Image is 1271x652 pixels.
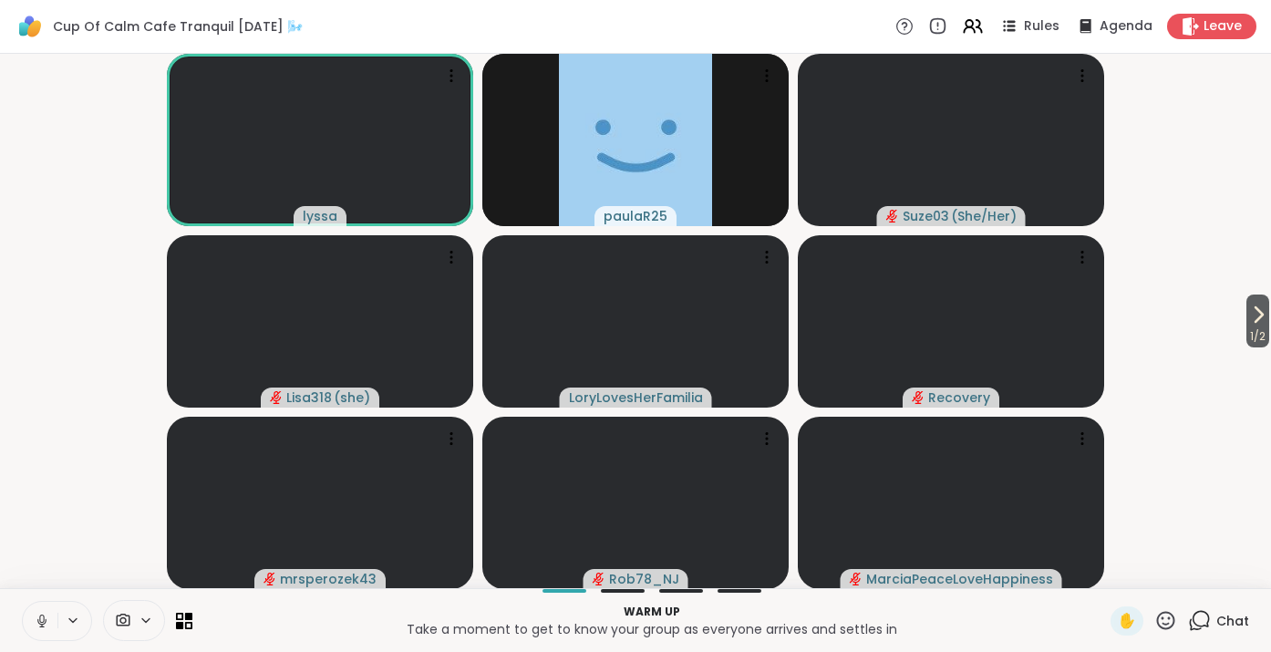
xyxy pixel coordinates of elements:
[850,573,863,585] span: audio-muted
[951,207,1017,225] span: ( She/Her )
[1118,610,1136,632] span: ✋
[928,388,990,407] span: Recovery
[270,391,283,404] span: audio-muted
[1100,17,1152,36] span: Agenda
[53,17,303,36] span: Cup Of Calm Cafe Tranquil [DATE] 🌬️
[912,391,925,404] span: audio-muted
[203,604,1100,620] p: Warm up
[303,207,337,225] span: lyssa
[334,388,370,407] span: ( she )
[593,573,605,585] span: audio-muted
[903,207,949,225] span: Suze03
[1024,17,1059,36] span: Rules
[1204,17,1242,36] span: Leave
[263,573,276,585] span: audio-muted
[280,570,377,588] span: mrsperozek43
[569,388,703,407] span: LoryLovesHerFamilia
[203,620,1100,638] p: Take a moment to get to know your group as everyone arrives and settles in
[286,388,332,407] span: Lisa318
[866,570,1053,588] span: MarciaPeaceLoveHappiness
[559,54,712,226] img: paulaR25
[1246,295,1269,347] button: 1/2
[604,207,667,225] span: paulaR25
[15,11,46,42] img: ShareWell Logomark
[1216,612,1249,630] span: Chat
[886,210,899,223] span: audio-muted
[1246,326,1269,347] span: 1 / 2
[609,570,679,588] span: Rob78_NJ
